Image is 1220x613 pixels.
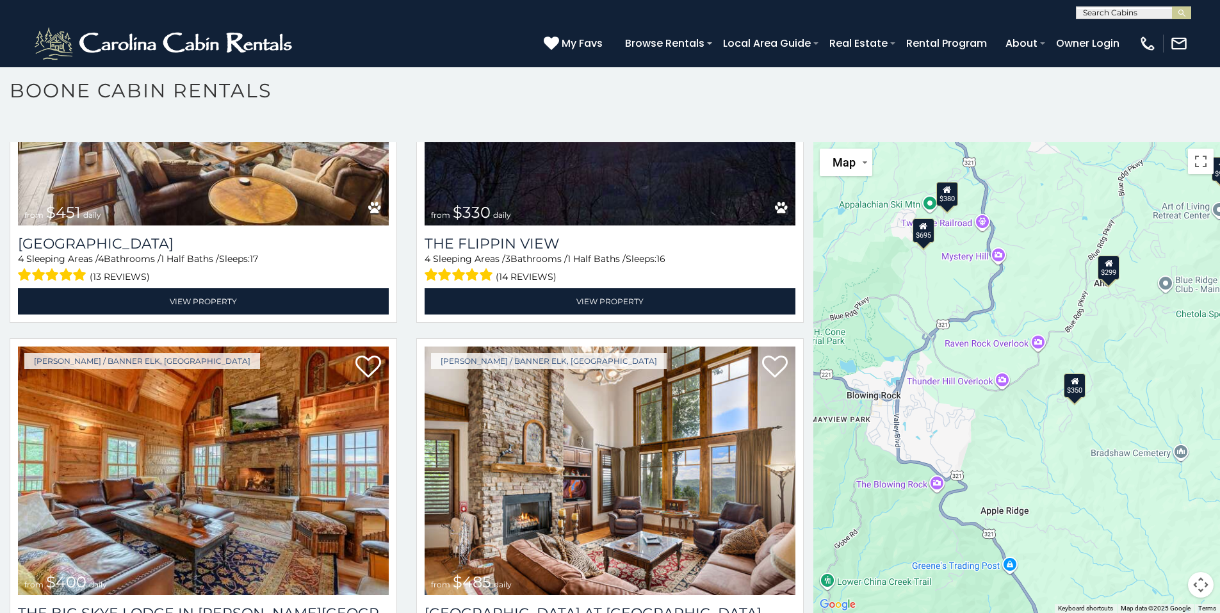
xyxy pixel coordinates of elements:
[24,353,260,369] a: [PERSON_NAME] / Banner Elk, [GEOGRAPHIC_DATA]
[83,210,101,220] span: daily
[24,580,44,589] span: from
[1050,32,1126,54] a: Owner Login
[425,253,430,265] span: 4
[494,580,512,589] span: daily
[18,253,24,265] span: 4
[619,32,711,54] a: Browse Rentals
[89,580,107,589] span: daily
[493,210,511,220] span: daily
[46,573,86,591] span: $400
[817,596,859,613] img: Google
[999,32,1044,54] a: About
[18,347,389,595] a: The Big Skye Lodge in Valle Crucis from $400 daily
[1188,572,1214,598] button: Map camera controls
[1058,604,1113,613] button: Keyboard shortcuts
[431,580,450,589] span: from
[18,252,389,285] div: Sleeping Areas / Bathrooms / Sleeps:
[823,32,894,54] a: Real Estate
[496,268,557,285] span: (14 reviews)
[453,203,491,222] span: $330
[32,24,298,63] img: White-1-2.png
[355,354,381,381] a: Add to favorites
[913,218,934,242] div: $695
[1064,373,1086,397] div: $350
[820,149,872,176] button: Change map style
[762,354,788,381] a: Add to favorites
[425,347,795,595] img: Ridge Haven Lodge at Echota
[833,156,856,169] span: Map
[425,288,795,315] a: View Property
[24,210,44,220] span: from
[90,268,150,285] span: (13 reviews)
[1121,605,1191,612] span: Map data ©2025 Google
[18,235,389,252] h3: Cucumber Tree Lodge
[425,252,795,285] div: Sleeping Areas / Bathrooms / Sleeps:
[161,253,219,265] span: 1 Half Baths /
[1139,35,1157,53] img: phone-regular-white.png
[425,347,795,595] a: Ridge Haven Lodge at Echota from $485 daily
[431,353,667,369] a: [PERSON_NAME] / Banner Elk, [GEOGRAPHIC_DATA]
[46,203,81,222] span: $451
[544,35,606,52] a: My Favs
[567,253,626,265] span: 1 Half Baths /
[18,235,389,252] a: [GEOGRAPHIC_DATA]
[562,35,603,51] span: My Favs
[936,181,958,206] div: $380
[431,210,450,220] span: from
[1098,256,1120,280] div: $299
[1170,35,1188,53] img: mail-regular-white.png
[250,253,258,265] span: 17
[18,288,389,315] a: View Property
[717,32,817,54] a: Local Area Guide
[453,573,491,591] span: $485
[1188,149,1214,174] button: Toggle fullscreen view
[505,253,510,265] span: 3
[900,32,993,54] a: Rental Program
[425,235,795,252] a: The Flippin View
[18,347,389,595] img: The Big Skye Lodge in Valle Crucis
[98,253,104,265] span: 4
[656,253,665,265] span: 16
[817,596,859,613] a: Open this area in Google Maps (opens a new window)
[1198,605,1216,612] a: Terms (opens in new tab)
